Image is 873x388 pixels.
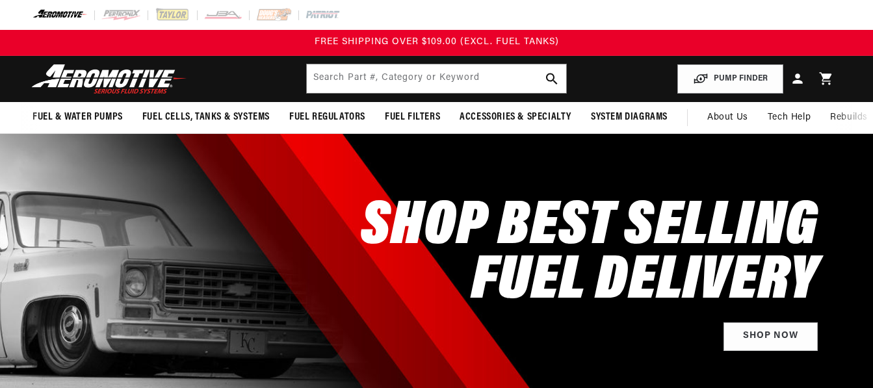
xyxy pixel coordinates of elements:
[315,37,559,47] span: FREE SHIPPING OVER $109.00 (EXCL. FUEL TANKS)
[830,110,868,125] span: Rebuilds
[307,64,566,93] input: Search by Part Number, Category or Keyword
[23,102,133,133] summary: Fuel & Water Pumps
[375,102,450,133] summary: Fuel Filters
[142,110,270,124] span: Fuel Cells, Tanks & Systems
[280,102,375,133] summary: Fuel Regulators
[28,64,190,94] img: Aeromotive
[133,102,280,133] summary: Fuel Cells, Tanks & Systems
[460,110,571,124] span: Accessories & Specialty
[361,200,818,309] h2: SHOP BEST SELLING FUEL DELIVERY
[591,110,668,124] span: System Diagrams
[707,112,748,122] span: About Us
[289,110,365,124] span: Fuel Regulators
[385,110,440,124] span: Fuel Filters
[697,102,758,133] a: About Us
[677,64,783,94] button: PUMP FINDER
[581,102,677,133] summary: System Diagrams
[538,64,566,93] button: search button
[768,110,811,125] span: Tech Help
[723,322,818,352] a: Shop Now
[33,110,123,124] span: Fuel & Water Pumps
[450,102,581,133] summary: Accessories & Specialty
[758,102,820,133] summary: Tech Help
